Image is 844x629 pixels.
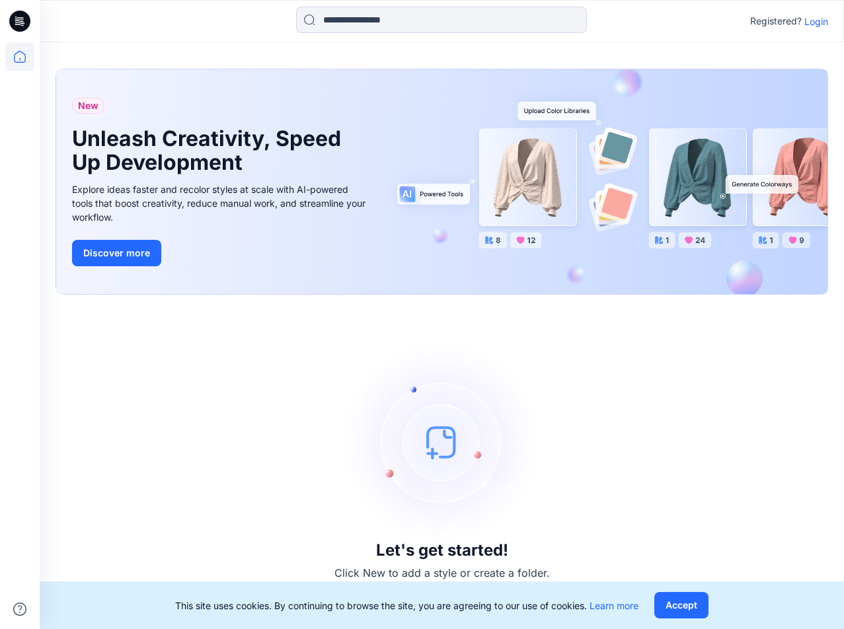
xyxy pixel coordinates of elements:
[72,240,161,266] button: Discover more
[72,182,369,224] div: Explore ideas faster and recolor styles at scale with AI-powered tools that boost creativity, red...
[590,600,638,611] a: Learn more
[343,343,541,541] img: empty-state-image.svg
[804,15,828,28] p: Login
[334,565,550,581] p: Click New to add a style or create a folder.
[654,592,709,618] button: Accept
[72,127,350,174] h1: Unleash Creativity, Speed Up Development
[376,541,508,560] h3: Let's get started!
[72,240,369,266] a: Discover more
[750,13,802,29] p: Registered?
[175,599,638,612] p: This site uses cookies. By continuing to browse the site, you are agreeing to our use of cookies.
[78,98,98,114] span: New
